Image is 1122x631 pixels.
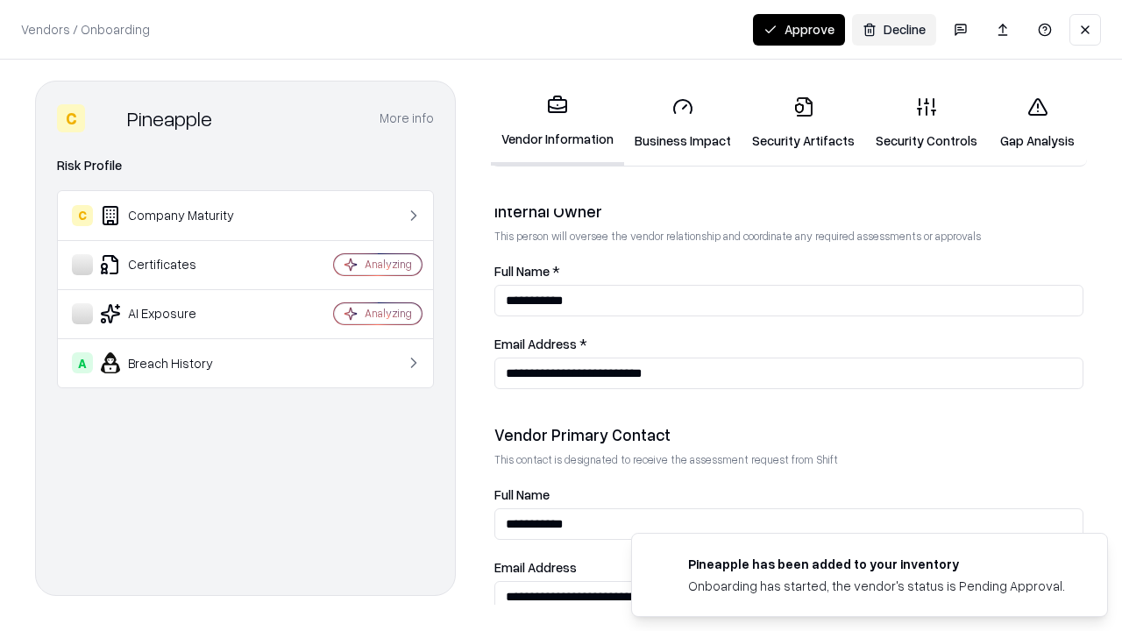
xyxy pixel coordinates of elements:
[72,352,93,373] div: A
[491,81,624,166] a: Vendor Information
[72,352,281,373] div: Breach History
[688,555,1065,573] div: Pineapple has been added to your inventory
[127,104,212,132] div: Pineapple
[72,205,93,226] div: C
[380,103,434,134] button: More info
[753,14,845,46] button: Approve
[57,104,85,132] div: C
[494,561,1083,574] label: Email Address
[865,82,988,164] a: Security Controls
[494,201,1083,222] div: Internal Owner
[57,155,434,176] div: Risk Profile
[72,205,281,226] div: Company Maturity
[494,424,1083,445] div: Vendor Primary Contact
[494,337,1083,351] label: Email Address *
[494,488,1083,501] label: Full Name
[494,265,1083,278] label: Full Name *
[365,257,412,272] div: Analyzing
[742,82,865,164] a: Security Artifacts
[92,104,120,132] img: Pineapple
[21,20,150,39] p: Vendors / Onboarding
[494,229,1083,244] p: This person will oversee the vendor relationship and coordinate any required assessments or appro...
[653,555,674,576] img: pineappleenergy.com
[365,306,412,321] div: Analyzing
[494,452,1083,467] p: This contact is designated to receive the assessment request from Shift
[988,82,1087,164] a: Gap Analysis
[72,254,281,275] div: Certificates
[688,577,1065,595] div: Onboarding has started, the vendor's status is Pending Approval.
[624,82,742,164] a: Business Impact
[852,14,936,46] button: Decline
[72,303,281,324] div: AI Exposure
